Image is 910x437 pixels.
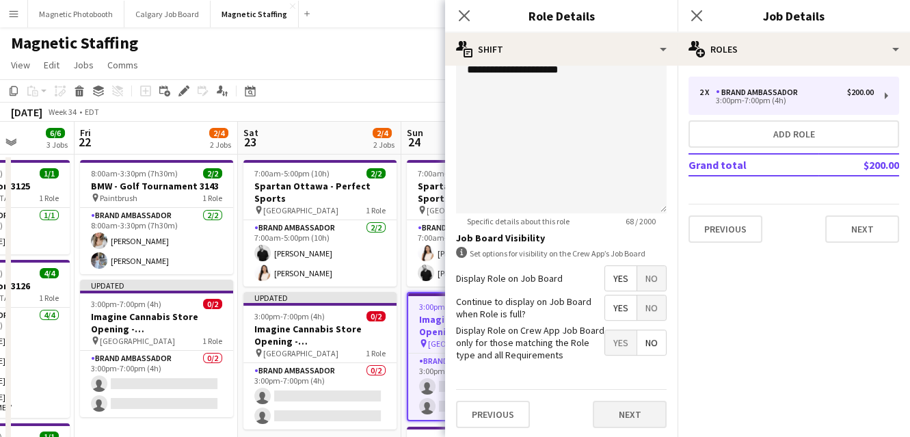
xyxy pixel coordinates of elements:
span: Edit [44,59,59,71]
span: 1/1 [40,168,59,178]
div: 2 Jobs [210,140,231,150]
div: 7:00am-5:00pm (10h)2/2Spartan Ottawa - Perfect Sports [GEOGRAPHIC_DATA]1 RoleBrand Ambassador2/27... [243,160,397,287]
app-card-role: Brand Ambassador0/23:00pm-7:00pm (4h) [408,354,559,420]
span: 22 [78,134,91,150]
h1: Magnetic Staffing [11,33,138,53]
h3: Spartan Ottawa - Perfect Sports [243,180,397,204]
span: 68 / 2000 [615,216,667,226]
button: Next [593,401,667,428]
button: Add role [688,120,899,148]
span: Sun [407,127,423,139]
h3: Imagine Cannabis Store Opening - [GEOGRAPHIC_DATA] [80,310,233,335]
span: [GEOGRAPHIC_DATA] [263,348,338,358]
button: Calgary Job Board [124,1,211,27]
label: Display Role on Job Board [456,272,563,284]
a: Edit [38,56,65,74]
div: 2 x [699,88,716,97]
span: 1 Role [39,193,59,203]
button: Magnetic Photobooth [28,1,124,27]
div: Updated [243,292,397,303]
div: Roles [678,33,910,66]
span: 1 Role [366,348,386,358]
button: Previous [456,401,530,428]
app-job-card: 7:00am-5:00pm (10h)2/2Spartan Ottawa - Perfect Sports [GEOGRAPHIC_DATA]1 RoleBrand Ambassador2/27... [407,160,560,287]
div: Set options for visibility on the Crew App’s Job Board [456,247,667,260]
div: $200.00 [847,88,874,97]
span: Yes [605,295,637,320]
div: Updated3:00pm-7:00pm (4h)0/2Imagine Cannabis Store Opening - [GEOGRAPHIC_DATA] [GEOGRAPHIC_DATA]1... [243,292,397,429]
span: 1 Role [366,205,386,215]
span: 2/2 [203,168,222,178]
app-card-role: Brand Ambassador0/23:00pm-7:00pm (4h) [80,351,233,417]
span: Sat [243,127,258,139]
app-job-card: 3:00pm-7:00pm (4h)0/2Imagine Cannabis Store Opening - [GEOGRAPHIC_DATA] [GEOGRAPHIC_DATA]1 RoleBr... [407,292,560,421]
h3: Spartan Ottawa - Perfect Sports [407,180,560,204]
span: 8:00am-3:30pm (7h30m) [91,168,178,178]
h3: BMW - Golf Tournament 3143 [80,180,233,192]
div: EDT [85,107,99,117]
div: Shift [445,33,678,66]
app-card-role: Brand Ambassador2/27:00am-5:00pm (10h)[PERSON_NAME][PERSON_NAME] [407,220,560,287]
h3: Job Details [678,7,910,25]
span: 1 Role [202,336,222,346]
span: 3:00pm-7:00pm (4h) [419,302,490,312]
label: Display Role on Crew App Job Board only for those matching the Role type and all Requirements [456,324,604,362]
app-card-role: Brand Ambassador2/27:00am-5:00pm (10h)[PERSON_NAME][PERSON_NAME] [243,220,397,287]
app-card-role: Brand Ambassador0/23:00pm-7:00pm (4h) [243,363,397,429]
span: 6/6 [46,128,65,138]
label: Continue to display on Job Board when Role is full? [456,295,604,320]
span: 3:00pm-7:00pm (4h) [254,311,325,321]
span: Yes [605,266,637,291]
span: [GEOGRAPHIC_DATA] [263,205,338,215]
a: View [5,56,36,74]
app-card-role: Brand Ambassador2/28:00am-3:30pm (7h30m)[PERSON_NAME][PERSON_NAME] [80,208,233,274]
h3: Imagine Cannabis Store Opening - [GEOGRAPHIC_DATA] [243,323,397,347]
span: 0/2 [203,299,222,309]
span: No [637,295,666,320]
span: 1 Role [39,293,59,303]
span: Fri [80,127,91,139]
a: Comms [102,56,144,74]
span: 23 [241,134,258,150]
button: Magnetic Staffing [211,1,299,27]
span: 7:00am-5:00pm (10h) [254,168,330,178]
span: [GEOGRAPHIC_DATA] [100,336,175,346]
span: 2/2 [366,168,386,178]
span: Comms [107,59,138,71]
span: [GEOGRAPHIC_DATA] [428,339,503,349]
td: Grand total [688,154,818,176]
a: Jobs [68,56,99,74]
div: Brand Ambassador [716,88,803,97]
span: 2/4 [373,128,392,138]
h3: Imagine Cannabis Store Opening - [GEOGRAPHIC_DATA] [408,313,559,338]
h3: Job Board Visibility [456,232,667,244]
app-job-card: Updated3:00pm-7:00pm (4h)0/2Imagine Cannabis Store Opening - [GEOGRAPHIC_DATA] [GEOGRAPHIC_DATA]1... [80,280,233,417]
app-job-card: 8:00am-3:30pm (7h30m)2/2BMW - Golf Tournament 3143 Paintbrush1 RoleBrand Ambassador2/28:00am-3:30... [80,160,233,274]
div: Updated [80,280,233,291]
button: Next [825,215,899,243]
button: Previous [688,215,762,243]
span: Specific details about this role [456,216,580,226]
span: Paintbrush [100,193,137,203]
span: 1 Role [202,193,222,203]
span: 4/4 [40,268,59,278]
span: 0/2 [366,311,386,321]
span: Jobs [73,59,94,71]
span: Week 34 [45,107,79,117]
span: 24 [405,134,423,150]
td: $200.00 [818,154,899,176]
span: No [637,266,666,291]
div: 3 Jobs [46,140,68,150]
div: [DATE] [11,105,42,119]
div: 3:00pm-7:00pm (4h) [699,97,874,104]
div: 2 Jobs [373,140,394,150]
span: 7:00am-5:00pm (10h) [418,168,493,178]
span: 2/4 [209,128,228,138]
h3: Role Details [445,7,678,25]
span: View [11,59,30,71]
span: No [637,330,666,355]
